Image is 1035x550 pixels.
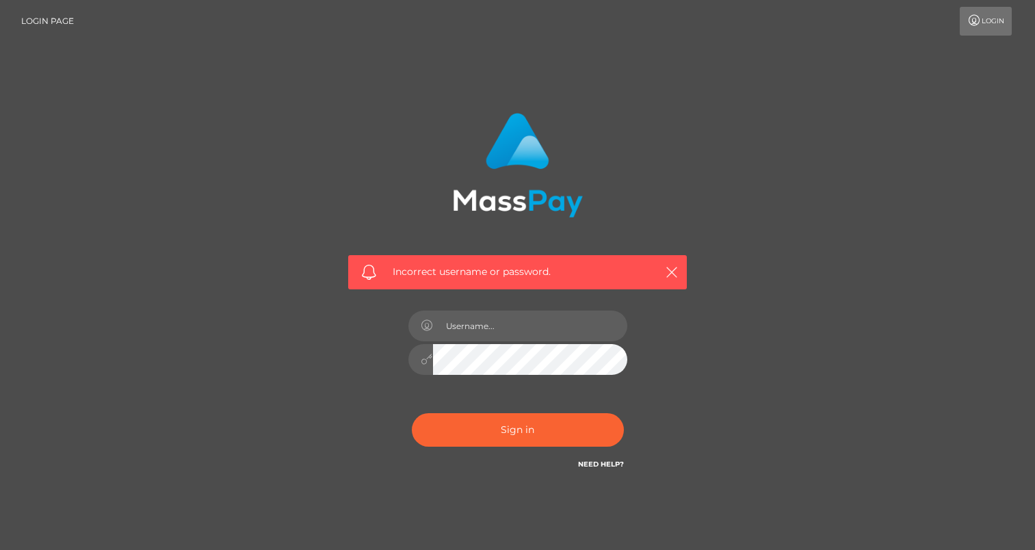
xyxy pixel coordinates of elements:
a: Need Help? [578,460,624,469]
button: Sign in [412,413,624,447]
input: Username... [433,311,627,341]
a: Login [960,7,1012,36]
span: Incorrect username or password. [393,265,642,279]
a: Login Page [21,7,74,36]
img: MassPay Login [453,113,583,218]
